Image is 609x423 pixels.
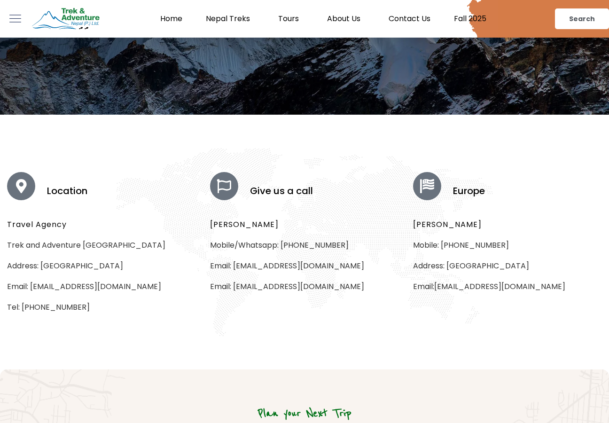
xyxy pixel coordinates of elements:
[111,14,499,23] nav: Menu
[210,281,399,292] p: Email: [EMAIL_ADDRESS][DOMAIN_NAME]
[413,281,602,292] p: Email:[EMAIL_ADDRESS][DOMAIN_NAME]
[31,6,101,32] img: Trek & Adventure Nepal
[210,260,399,272] p: Email: [EMAIL_ADDRESS][DOMAIN_NAME]
[315,14,377,23] a: About Us
[250,184,313,197] span: Give us a call
[7,281,196,292] p: Email: [EMAIL_ADDRESS][DOMAIN_NAME]
[194,14,266,23] a: Nepal Treks
[7,260,196,272] p: Address: [GEOGRAPHIC_DATA]
[47,184,87,197] span: Location
[148,14,194,23] a: Home
[210,240,399,251] p: Mobile/Whatsapp: [PHONE_NUMBER]
[413,260,602,272] p: Address: [GEOGRAPHIC_DATA]
[569,16,595,22] span: Search
[413,219,602,230] h5: [PERSON_NAME]
[377,14,442,23] a: Contact Us
[210,219,399,230] h5: [PERSON_NAME]
[453,184,485,197] span: Europe
[442,14,498,23] a: Fall 2025
[7,240,196,251] p: Trek and Adventure [GEOGRAPHIC_DATA]
[413,240,602,251] p: Mobile: [PHONE_NUMBER]
[266,14,315,23] a: Tours
[555,8,609,29] a: Search
[7,302,196,313] p: Tel: [PHONE_NUMBER]
[7,219,196,230] h5: Travel Agency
